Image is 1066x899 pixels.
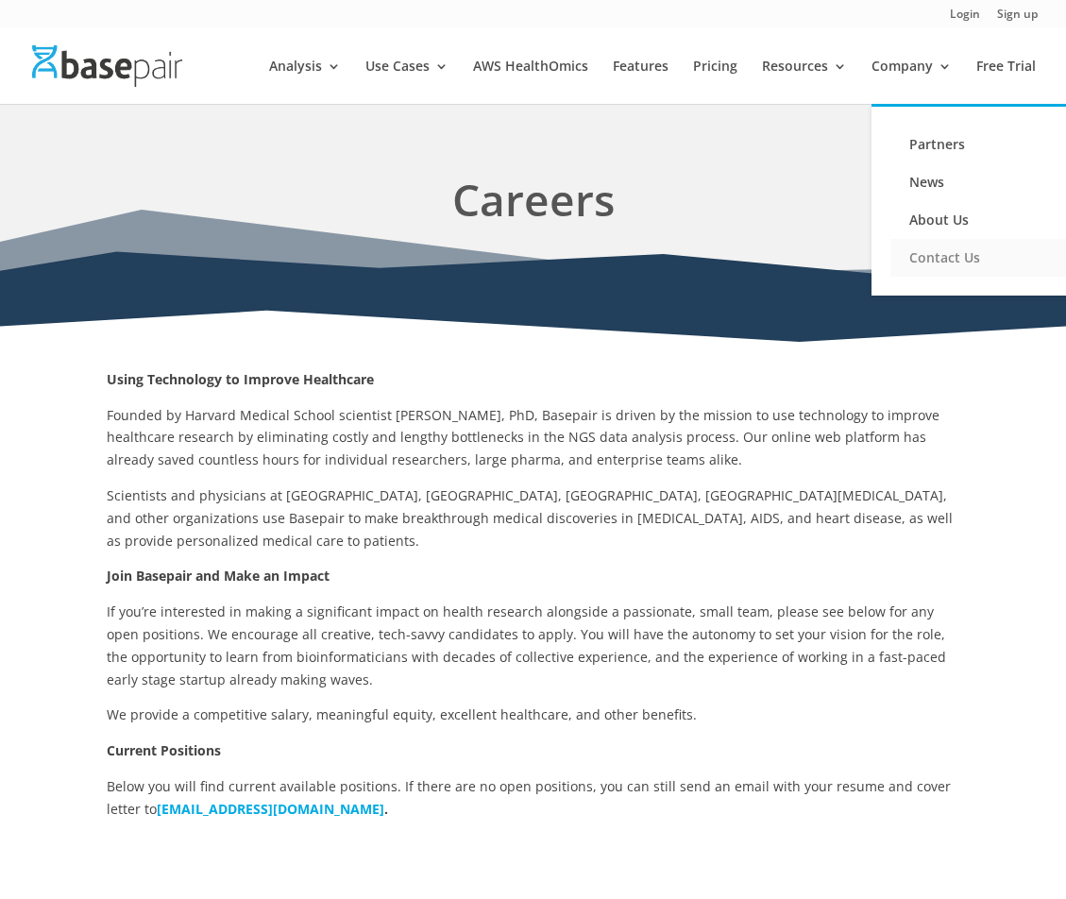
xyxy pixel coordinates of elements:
[950,8,980,28] a: Login
[997,8,1038,28] a: Sign up
[107,705,697,723] span: We provide a competitive salary, meaningful equity, excellent healthcare, and other benefits.
[107,741,221,759] strong: Current Positions
[107,370,374,388] strong: Using Technology to Improve Healthcare
[613,59,668,104] a: Features
[384,800,388,818] b: .
[693,59,737,104] a: Pricing
[32,45,182,86] img: Basepair
[107,486,953,550] span: Scientists and physicians at [GEOGRAPHIC_DATA], [GEOGRAPHIC_DATA], [GEOGRAPHIC_DATA], [GEOGRAPHIC...
[473,59,588,104] a: AWS HealthOmics
[107,406,939,469] span: Founded by Harvard Medical School scientist [PERSON_NAME], PhD, Basepair is driven by the mission...
[157,800,384,818] a: [EMAIL_ADDRESS][DOMAIN_NAME]
[976,59,1036,104] a: Free Trial
[107,168,959,241] h1: Careers
[762,59,847,104] a: Resources
[107,602,946,687] span: If you’re interested in making a significant impact on health research alongside a passionate, sm...
[365,59,448,104] a: Use Cases
[107,567,330,585] strong: Join Basepair and Make an Impact
[107,775,959,821] p: Below you will find current available positions. If there are no open positions, you can still se...
[269,59,341,104] a: Analysis
[871,59,952,104] a: Company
